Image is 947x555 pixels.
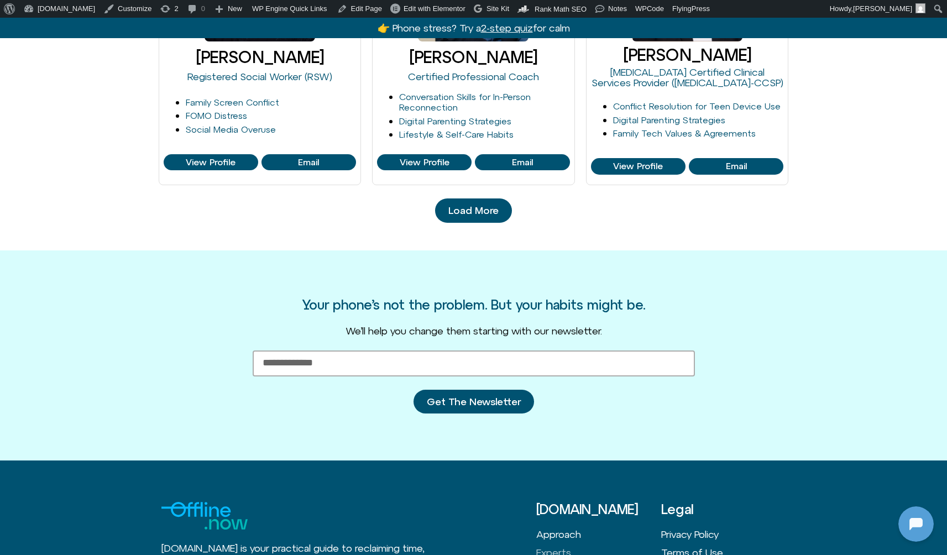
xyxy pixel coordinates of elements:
img: N5FCcHC.png [3,200,18,216]
h3: [DOMAIN_NAME] [536,502,661,516]
a: Digital Parenting Strategies [399,116,511,126]
span: Email [298,158,319,167]
a: Load More [435,198,512,223]
h3: Your phone’s not the problem. But your habits might be. [302,297,645,312]
img: Logo for Offline.now with the text "Offline" in blue and "Now" in Green. [161,502,248,530]
img: N5FCcHC.png [3,259,18,274]
a: Family Screen Conflict [186,97,279,107]
a: View Profile of Larry Borins [261,154,356,171]
p: Got it — share your email so I can pick up where we left off or start the quiz with you. [32,171,197,211]
img: N5FCcHC.png [3,317,18,333]
p: [DATE] [96,66,125,80]
span: We’ll help you change them starting with our newsletter. [346,325,602,337]
p: Hey — I’m [DOMAIN_NAME], your balance coach. Thanks for being here. [32,126,197,153]
h3: Legal [661,502,786,516]
button: Get The Newsletter [414,390,534,414]
h3: [PERSON_NAME] [164,48,357,66]
img: N5FCcHC.png [10,6,28,23]
svg: Restart Conversation Button [174,5,193,24]
u: 2-step quiz [481,22,533,34]
span: Site Kit [486,4,509,13]
p: hi [202,94,210,107]
span: Edit with Elementor [404,4,465,13]
h2: [DOMAIN_NAME] [33,7,170,22]
a: 👉 Phone stress? Try a2-step quizfor calm [378,22,570,34]
span: Rank Math SEO [535,5,587,13]
button: Expand Header Button [3,3,218,26]
form: New Form [253,350,695,427]
svg: Close Chatbot Button [193,5,212,24]
a: Conflict Resolution for Teen Device Use [613,101,781,111]
iframe: Botpress [898,506,934,542]
h3: [PERSON_NAME] [377,48,570,66]
a: View Profile of Melina Viola [591,158,686,175]
span: [PERSON_NAME] [853,4,912,13]
a: Lifestyle & Self-Care Habits [399,129,514,139]
a: View Profile of Mark Diamond [475,154,569,171]
a: Registered Social Worker (RSW) [187,71,332,82]
a: FOMO Distress [186,111,247,121]
a: Privacy Policy [661,525,786,544]
a: Digital Parenting Strategies [613,115,725,125]
a: View Profile of Mark Diamond [377,154,472,171]
a: View Profile of Larry Borins [164,154,258,171]
span: Get The Newsletter [427,396,521,407]
span: Email [512,158,533,167]
span: Load More [448,205,499,216]
a: Approach [536,525,661,544]
p: I notice you stepped away — that’s totally okay. Come back when you’re ready, I’m here to help. [32,289,197,328]
span: Email [726,161,747,171]
span: View Profile [400,158,449,167]
span: View Profile [613,161,663,171]
a: Certified Professional Coach [408,71,539,82]
a: Social Media Overuse [186,124,276,134]
a: [MEDICAL_DATA] Certified Clinical Services Provider ([MEDICAL_DATA]-CCSP) [592,66,783,89]
a: View Profile of Melina Viola [689,158,783,175]
a: Conversation Skills for In-Person Reconnection [399,92,531,112]
img: N5FCcHC.png [3,142,18,157]
p: Got it — share your email so I can pick up where we left off or start the quiz with you. [32,230,197,270]
h3: [PERSON_NAME] [591,46,784,64]
svg: Voice Input Button [189,353,207,370]
textarea: Message Input [19,356,171,367]
span: View Profile [186,158,236,167]
a: Family Tech Values & Agreements [613,128,756,138]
